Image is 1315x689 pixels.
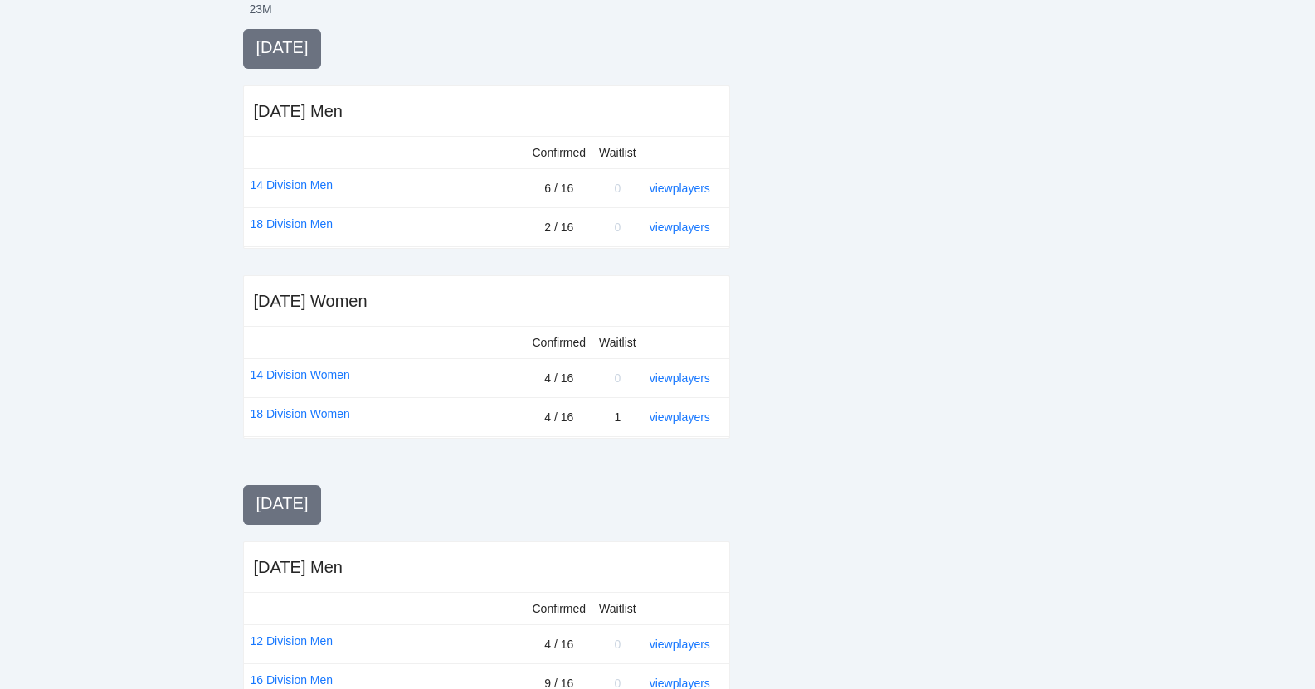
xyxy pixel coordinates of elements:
span: 0 [614,182,621,195]
div: Confirmed [533,599,587,618]
div: [DATE] Men [254,99,343,123]
div: Waitlist [599,333,636,352]
a: view players [650,182,710,195]
a: view players [650,410,710,424]
span: 0 [614,638,621,651]
div: Confirmed [533,333,587,352]
div: [DATE] Men [254,556,343,579]
td: 4 / 16 [526,359,593,398]
a: 14 Division Women [251,366,350,384]
a: view players [650,221,710,234]
span: 0 [614,371,621,385]
a: 14 Division Men [251,176,334,194]
div: [DATE] Women [254,289,368,313]
a: view players [650,638,710,651]
li: 23 M [250,1,272,17]
td: 1 [592,398,643,437]
td: 2 / 16 [526,208,593,247]
td: 6 / 16 [526,169,593,208]
div: Waitlist [599,143,636,162]
div: Confirmed [533,143,587,162]
a: 12 Division Men [251,632,334,650]
span: [DATE] [256,494,309,512]
a: view players [650,371,710,385]
a: 18 Division Men [251,215,334,233]
span: 0 [614,221,621,234]
td: 4 / 16 [526,398,593,437]
div: Waitlist [599,599,636,618]
td: 4 / 16 [526,625,593,664]
span: [DATE] [256,38,309,56]
a: 18 Division Women [251,405,350,423]
a: 16 Division Men [251,671,334,689]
